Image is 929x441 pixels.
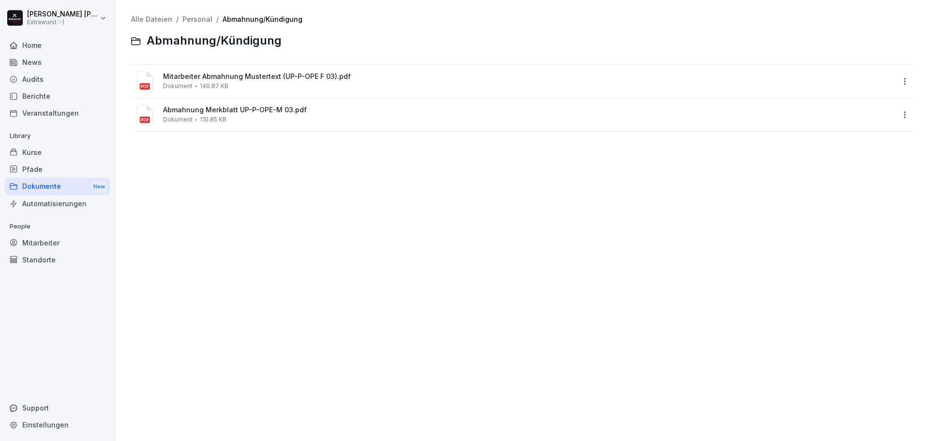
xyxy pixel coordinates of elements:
a: News [5,54,110,71]
a: Mitarbeiter [5,234,110,251]
a: Personal [182,15,212,23]
span: Mitarbeiter Abmahnung Mustertext (UP-P-OPE F 03).pdf [163,73,895,81]
a: Standorte [5,251,110,268]
span: Dokument [163,116,193,123]
a: Audits [5,71,110,88]
a: Einstellungen [5,416,110,433]
span: Abmahnung Merkblatt UP-P-OPE-M 03.pdf [163,106,895,114]
span: Dokument [163,83,193,90]
a: Berichte [5,88,110,105]
a: Veranstaltungen [5,105,110,122]
span: Abmahnung/Kündigung [147,34,282,48]
a: Home [5,37,110,54]
a: Alle Dateien [131,15,172,23]
div: New [91,181,107,192]
p: Library [5,128,110,144]
a: Automatisierungen [5,195,110,212]
span: / [176,15,179,24]
p: [PERSON_NAME] [PERSON_NAME] [27,10,98,18]
a: Pfade [5,161,110,178]
a: DokumenteNew [5,178,110,196]
a: Kurse [5,144,110,161]
div: Support [5,399,110,416]
div: Dokumente [5,178,110,196]
span: 110.85 KB [200,116,226,123]
span: 140.87 KB [200,83,228,90]
p: People [5,219,110,234]
span: / [216,15,219,24]
p: Extrawurst :-) [27,19,98,26]
a: Abmahnung/Kündigung [223,15,302,23]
